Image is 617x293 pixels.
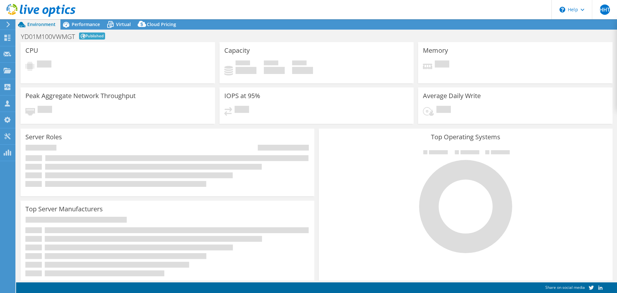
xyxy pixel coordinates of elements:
[79,32,105,40] span: Published
[236,67,256,74] h4: 0 GiB
[264,67,285,74] h4: 0 GiB
[324,133,608,141] h3: Top Operating Systems
[116,21,131,27] span: Virtual
[25,206,103,213] h3: Top Server Manufacturers
[423,47,448,54] h3: Memory
[37,60,51,69] span: Pending
[235,106,249,114] span: Pending
[27,21,56,27] span: Environment
[38,106,52,114] span: Pending
[72,21,100,27] span: Performance
[25,47,38,54] h3: CPU
[224,47,250,54] h3: Capacity
[600,5,610,15] span: HHT
[559,7,565,13] svg: \n
[236,60,250,67] span: Used
[423,92,481,99] h3: Average Daily Write
[435,60,449,69] span: Pending
[292,67,313,74] h4: 0 GiB
[545,285,585,290] span: Share on social media
[292,60,307,67] span: Total
[25,92,136,99] h3: Peak Aggregate Network Throughput
[21,33,75,40] h1: YD01M100VWMGT
[224,92,260,99] h3: IOPS at 95%
[436,106,451,114] span: Pending
[147,21,176,27] span: Cloud Pricing
[264,60,278,67] span: Free
[25,133,62,141] h3: Server Roles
